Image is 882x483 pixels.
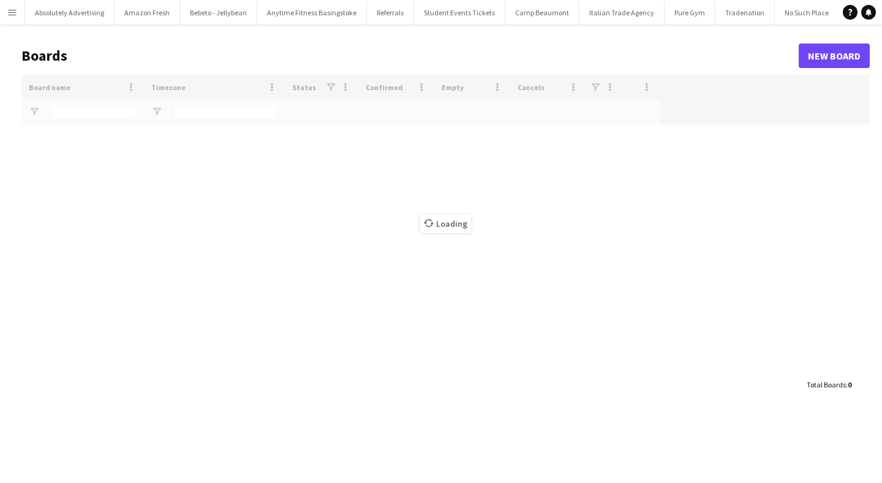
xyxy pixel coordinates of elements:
[180,1,257,25] button: Bebeto - Jellybean
[665,1,715,25] button: Pure Gym
[799,44,870,68] a: New Board
[505,1,579,25] button: Camp Beaumont
[115,1,180,25] button: Amazon Fresh
[848,380,851,389] span: 0
[414,1,505,25] button: Student Events Tickets
[367,1,414,25] button: Referrals
[807,373,851,397] div: :
[807,380,846,389] span: Total Boards
[21,47,799,65] h1: Boards
[257,1,367,25] button: Anytime Fitness Basingstoke
[25,1,115,25] button: Absolutely Advertising
[420,215,471,233] span: Loading
[579,1,665,25] button: Italian Trade Agency
[775,1,839,25] button: No Such Place
[715,1,775,25] button: Tradenation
